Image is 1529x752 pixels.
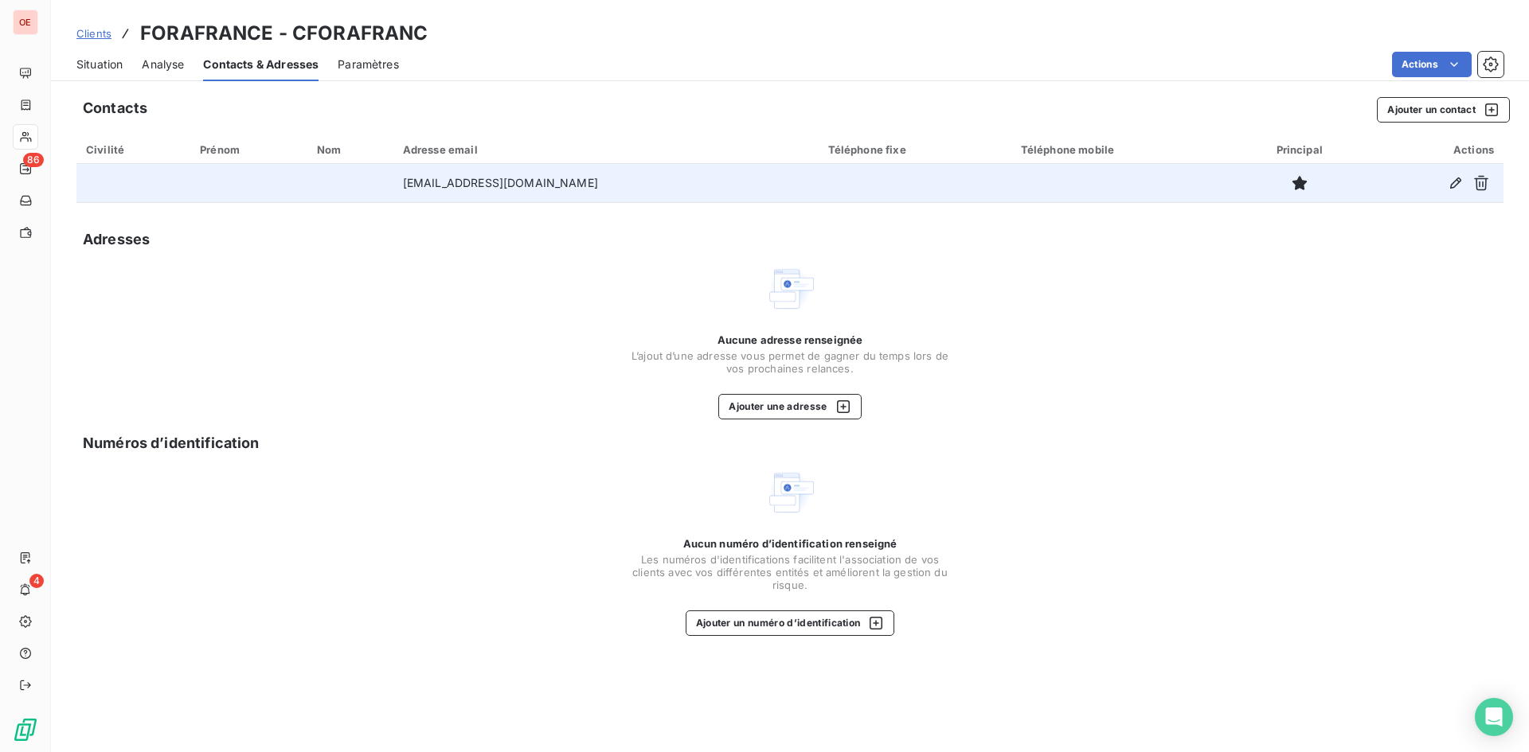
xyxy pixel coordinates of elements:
span: 86 [23,153,44,167]
h5: Contacts [83,97,147,119]
span: Paramètres [338,56,399,72]
span: Aucun numéro d’identification renseigné [683,537,897,550]
img: Empty state [764,467,815,518]
div: Téléphone fixe [828,143,1002,156]
h5: Numéros d’identification [83,432,260,454]
div: Nom [317,143,384,156]
div: OE [13,10,38,35]
span: Situation [76,56,123,72]
div: Actions [1374,143,1494,156]
div: Prénom [200,143,298,156]
a: Clients [76,25,111,41]
button: Actions [1392,52,1472,77]
div: Principal [1244,143,1355,156]
span: 4 [29,574,44,588]
div: Civilité [86,143,181,156]
div: Adresse email [403,143,809,156]
button: Ajouter une adresse [718,394,861,419]
div: Téléphone mobile [1021,143,1225,156]
span: Les numéros d'identifications facilitent l'association de vos clients avec vos différentes entité... [631,553,949,591]
button: Ajouter un numéro d’identification [686,610,895,636]
span: Aucune adresse renseignée [718,333,863,346]
span: Analyse [142,56,184,72]
span: Clients [76,27,111,40]
button: Ajouter un contact [1377,97,1510,123]
h5: Adresses [83,228,150,251]
span: L’ajout d’une adresse vous permet de gagner du temps lors de vos prochaines relances. [631,349,949,375]
td: [EMAIL_ADDRESS][DOMAIN_NAME] [393,164,819,202]
div: Open Intercom Messenger [1475,698,1513,736]
img: Empty state [764,263,815,314]
h3: FORAFRANCE - CFORAFRANC [140,19,428,48]
span: Contacts & Adresses [203,56,319,72]
img: Logo LeanPay [13,717,38,742]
